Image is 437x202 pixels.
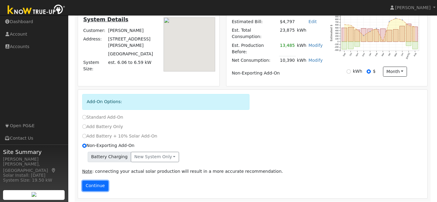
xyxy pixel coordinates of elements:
text: 500 [335,27,339,29]
rect: onclick="" [348,27,353,42]
text: Sep [342,53,346,57]
text: -200 [334,46,339,48]
text: 600 [335,24,339,26]
circle: onclick="" [383,41,384,42]
text: [DATE] [405,53,410,60]
text: 100 [335,38,339,40]
td: [GEOGRAPHIC_DATA] [107,50,157,58]
td: System Size: [82,58,107,73]
text: Jan [368,53,372,57]
u: System Details [83,16,128,23]
text: 200 [335,35,339,37]
text: Nov [355,53,359,57]
img: retrieve [32,192,36,197]
rect: onclick="" [400,26,405,42]
rect: onclick="" [406,24,411,42]
input: Non-Exporting Add-On [82,144,86,148]
rect: onclick="" [361,29,366,42]
span: Site Summary [3,148,65,156]
div: [PERSON_NAME] [3,156,65,162]
rect: onclick="" [374,30,379,42]
td: Estimated Bill: [231,18,279,26]
text: Feb [374,53,378,57]
input: Add Battery Only [82,124,86,129]
rect: onclick="" [342,42,347,50]
label: $ [373,68,376,75]
span: Battery Charging [88,152,131,162]
a: Edit [309,19,317,24]
text: Aug [413,53,417,57]
rect: onclick="" [387,30,392,42]
td: 13,485 [279,41,296,56]
circle: onclick="" [389,21,390,22]
input: Add Battery + 10% Solar Add-On [82,134,86,138]
input: Standard Add-On [82,115,86,119]
rect: onclick="" [393,30,398,42]
td: kWh [296,56,307,65]
circle: onclick="" [363,35,364,36]
text: 900 [335,16,339,18]
rect: onclick="" [406,42,411,46]
td: System Size [107,58,157,73]
span: : connecting your actual solar production will result in a more accurate recommendation. [82,169,283,174]
text: 400 [335,30,339,32]
text: May [394,53,398,57]
label: Add Battery Only [82,124,123,130]
td: 23,875 [279,26,296,41]
a: Map [51,168,56,173]
span: [PERSON_NAME] [395,5,431,10]
td: [PERSON_NAME] [107,26,157,35]
text: 0 [337,41,339,43]
td: Est. Total Consumption: [231,26,279,41]
td: Est. Production Before: [231,41,279,56]
rect: onclick="" [380,29,385,42]
text: 300 [335,32,339,34]
label: Standard Add-On [82,114,123,120]
td: 10,390 [279,56,296,65]
td: kWh [296,26,324,41]
text: -100 [334,44,339,46]
span: est. 6.06 to 6.59 kW [108,60,151,65]
circle: onclick="" [395,18,396,19]
td: $4,797 [279,18,296,26]
text: Jun [401,53,404,57]
text: Estimated $ [330,25,333,41]
circle: onclick="" [376,28,377,29]
text: 800 [335,19,339,21]
rect: onclick="" [348,42,353,49]
td: Customer: [82,26,107,35]
button: month [383,67,407,77]
text: -300 [334,49,339,51]
text: Dec [362,53,365,57]
div: [PERSON_NAME], [GEOGRAPHIC_DATA] [3,161,65,174]
circle: onclick="" [350,25,351,26]
div: Add-On Options: [82,94,249,110]
div: Solar Install: [DATE] [3,172,65,179]
rect: onclick="" [355,42,360,47]
button: New system only [131,152,179,162]
img: Know True-Up [5,3,68,17]
u: Note [82,169,92,174]
button: Continue [82,181,108,191]
rect: onclick="" [413,27,418,42]
td: Non-Exporting Add-On [231,69,324,78]
label: kWh [353,68,362,75]
rect: onclick="" [355,30,360,42]
text: Apr [388,53,391,57]
input: $ [367,69,371,74]
text: Mar [381,53,385,57]
circle: onclick="" [415,26,416,27]
label: Add Battery + 10% Solar Add-On [82,133,158,139]
a: Modify [309,43,323,48]
circle: onclick="" [344,24,345,25]
rect: onclick="" [413,42,418,49]
rect: onclick="" [342,28,347,42]
circle: onclick="" [357,30,358,30]
circle: onclick="" [408,25,409,26]
text: Oct [349,53,352,57]
td: kWh [296,41,307,56]
rect: onclick="" [368,29,373,42]
label: Non-Exporting Add-On [82,142,134,149]
td: Net Consumption: [231,56,279,65]
circle: onclick="" [370,31,371,32]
